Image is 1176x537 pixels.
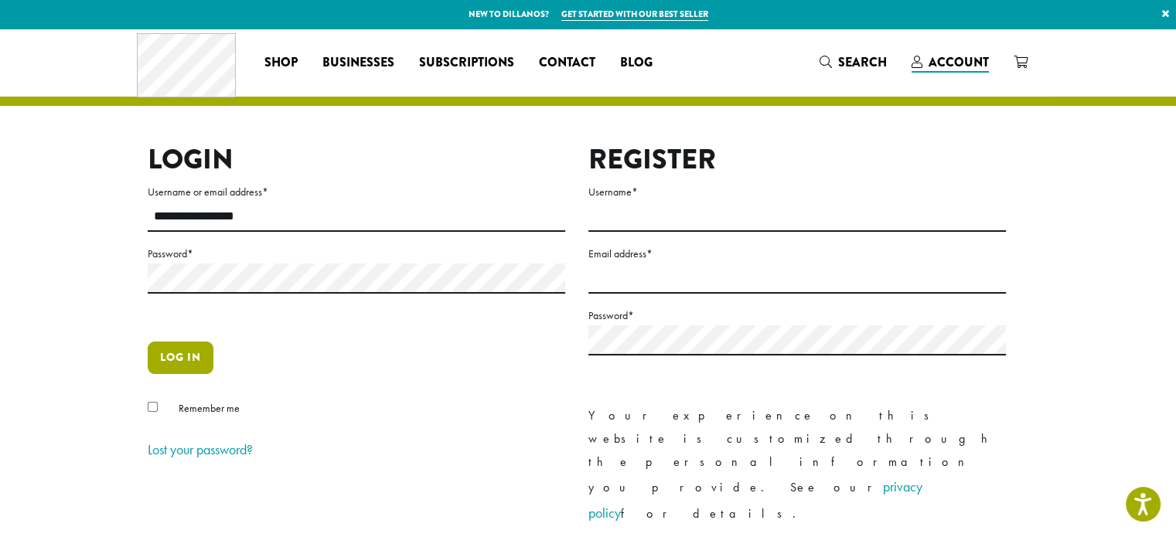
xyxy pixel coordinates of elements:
button: Log in [148,342,213,374]
a: Lost your password? [148,440,253,458]
label: Password [588,306,1006,325]
span: Search [838,53,887,71]
label: Username [588,182,1006,202]
label: Email address [588,244,1006,263]
a: Search [807,49,899,75]
label: Password [148,244,565,263]
span: Contact [539,53,595,73]
span: Businesses [322,53,394,73]
span: Account [929,53,989,71]
a: Shop [252,50,310,75]
span: Shop [264,53,298,73]
h2: Register [588,143,1006,176]
span: Subscriptions [419,53,514,73]
a: Get started with our best seller [561,8,708,21]
span: Remember me [179,401,240,415]
a: privacy policy [588,478,922,522]
label: Username or email address [148,182,565,202]
h2: Login [148,143,565,176]
p: Your experience on this website is customized through the personal information you provide. See o... [588,404,1006,526]
span: Blog [620,53,653,73]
